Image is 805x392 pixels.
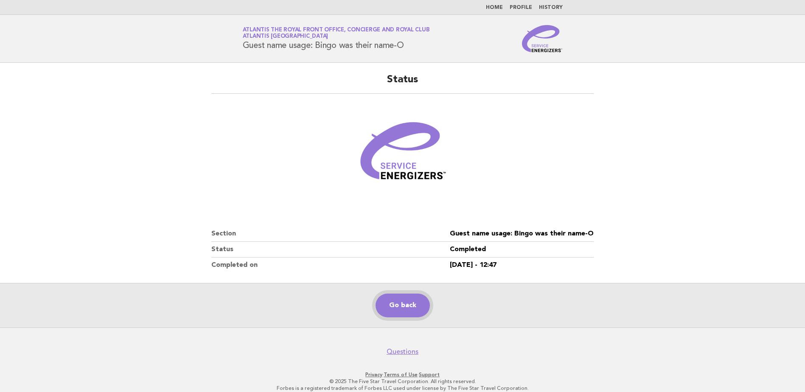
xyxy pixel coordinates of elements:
dt: Section [211,226,450,242]
img: Service Energizers [522,25,563,52]
a: Go back [376,294,430,317]
a: Terms of Use [384,372,418,378]
h2: Status [211,73,594,94]
p: © 2025 The Five Star Travel Corporation. All rights reserved. [143,378,662,385]
a: Profile [510,5,532,10]
span: Atlantis [GEOGRAPHIC_DATA] [243,34,328,39]
h1: Guest name usage: Bingo was their name-O [243,28,430,50]
a: Atlantis The Royal Front Office, Concierge and Royal ClubAtlantis [GEOGRAPHIC_DATA] [243,27,430,39]
dd: Completed [450,242,594,258]
a: Questions [387,347,418,356]
dt: Completed on [211,258,450,273]
a: Home [486,5,503,10]
a: Support [419,372,440,378]
dt: Status [211,242,450,258]
p: Forbes is a registered trademark of Forbes LLC used under license by The Five Star Travel Corpora... [143,385,662,392]
dd: [DATE] - 12:47 [450,258,594,273]
p: · · [143,371,662,378]
a: History [539,5,563,10]
a: Privacy [365,372,382,378]
dd: Guest name usage: Bingo was their name-O [450,226,594,242]
img: Verified [352,104,454,206]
